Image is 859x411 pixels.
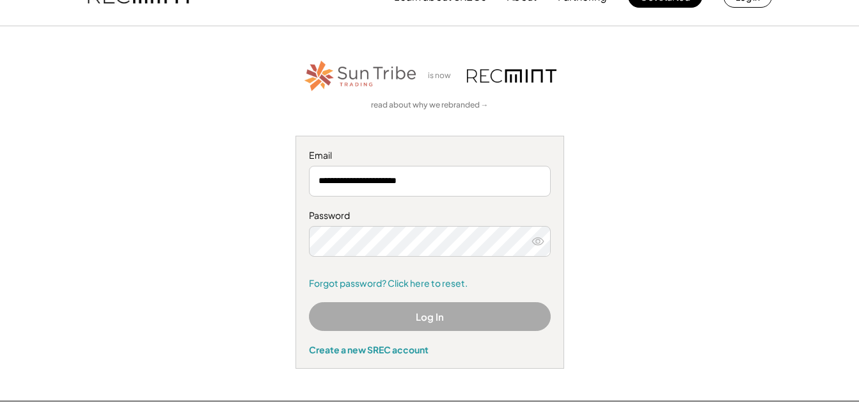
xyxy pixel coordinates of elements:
div: Password [309,209,551,222]
img: STT_Horizontal_Logo%2B-%2BColor.png [303,58,418,93]
a: Forgot password? Click here to reset. [309,277,551,290]
a: read about why we rebranded → [371,100,489,111]
div: Create a new SREC account [309,344,551,355]
div: Email [309,149,551,162]
div: is now [425,70,461,81]
img: recmint-logotype%403x.png [467,69,556,83]
button: Log In [309,302,551,331]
